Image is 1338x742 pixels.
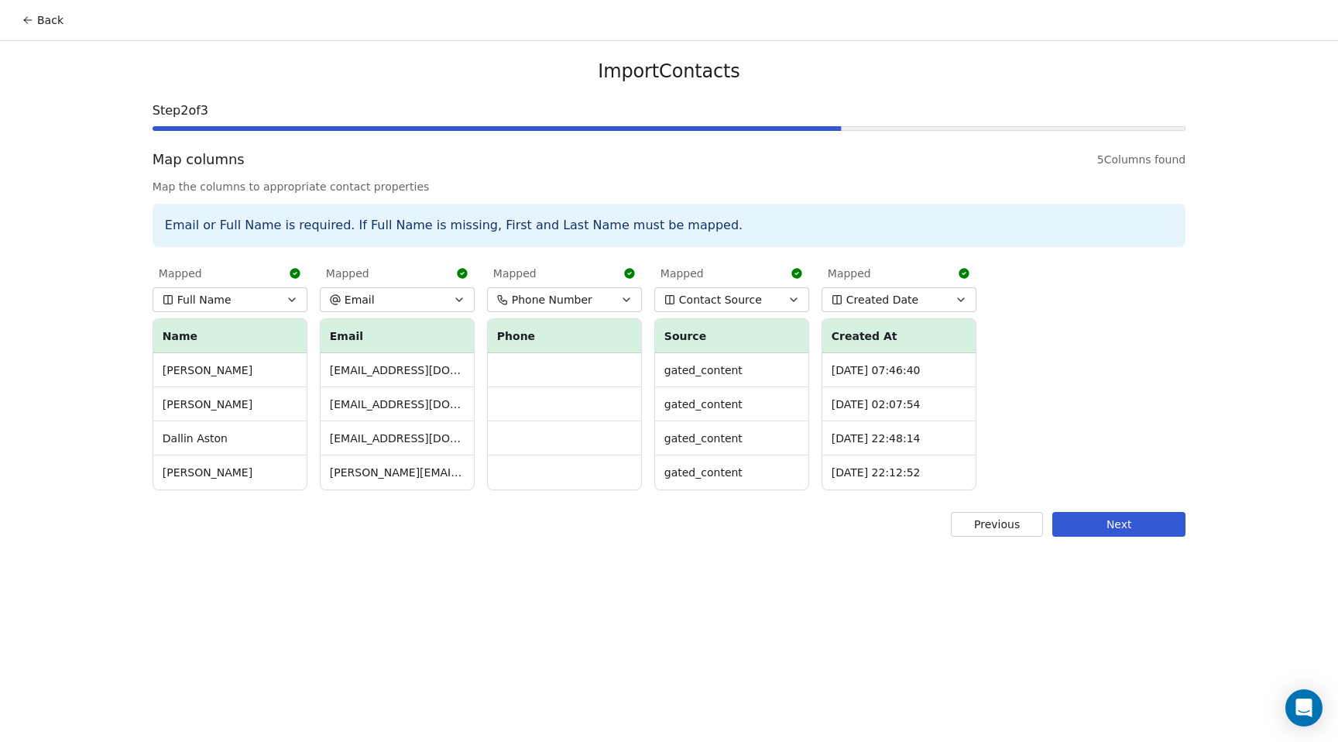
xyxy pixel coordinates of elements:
[598,60,739,83] span: Import Contacts
[655,353,808,387] td: gated_content
[655,387,808,421] td: gated_content
[153,353,307,387] td: [PERSON_NAME]
[326,266,369,281] span: Mapped
[153,319,307,353] th: Name
[1052,512,1185,537] button: Next
[655,455,808,490] td: gated_content
[321,387,474,421] td: [EMAIL_ADDRESS][DOMAIN_NAME]
[822,455,976,490] td: [DATE] 22:12:52
[822,387,976,421] td: [DATE] 02:07:54
[153,101,1185,120] span: Step 2 of 3
[153,149,245,170] span: Map columns
[1097,152,1185,167] span: 5 Columns found
[488,319,641,353] th: Phone
[679,292,762,307] span: Contact Source
[512,292,592,307] span: Phone Number
[12,6,73,34] button: Back
[321,353,474,387] td: [EMAIL_ADDRESS][DOMAIN_NAME]
[321,455,474,490] td: [PERSON_NAME][EMAIL_ADDRESS][DOMAIN_NAME]
[846,292,918,307] span: Created Date
[493,266,537,281] span: Mapped
[655,421,808,455] td: gated_content
[177,292,232,307] span: Full Name
[345,292,375,307] span: Email
[321,319,474,353] th: Email
[159,266,202,281] span: Mapped
[822,319,976,353] th: Created At
[828,266,871,281] span: Mapped
[1285,689,1323,727] div: Open Intercom Messenger
[660,266,704,281] span: Mapped
[153,455,307,490] td: [PERSON_NAME]
[153,421,307,455] td: Dallin Aston
[951,512,1043,537] button: Previous
[822,421,976,455] td: [DATE] 22:48:14
[822,353,976,387] td: [DATE] 07:46:40
[153,387,307,421] td: [PERSON_NAME]
[153,204,1185,247] div: Email or Full Name is required. If Full Name is missing, First and Last Name must be mapped.
[321,421,474,455] td: [EMAIL_ADDRESS][DOMAIN_NAME]
[655,319,808,353] th: Source
[153,179,1185,194] span: Map the columns to appropriate contact properties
